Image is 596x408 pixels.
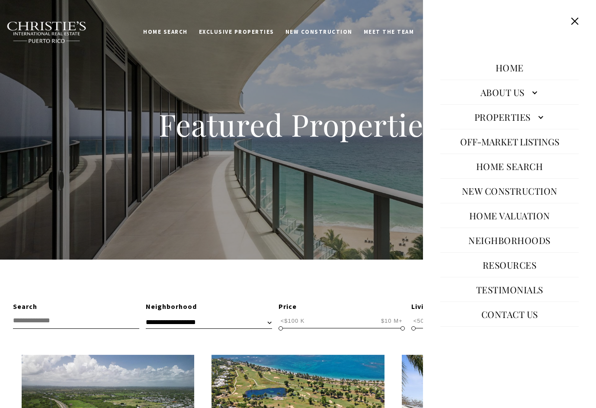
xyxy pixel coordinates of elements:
a: Home Search [138,24,193,40]
a: Home [491,57,528,78]
button: Close this option [567,13,583,29]
a: Neighborhoods [464,230,555,251]
a: Contact Us [477,304,542,324]
span: Exclusive Properties [199,28,274,35]
div: Price [279,301,405,312]
div: Do you have questions? [9,19,125,26]
a: Home Valuation [465,205,554,226]
a: Properties [440,106,579,127]
div: Living Area [411,301,538,312]
a: New Construction [280,24,358,40]
span: <500 sqft [411,317,443,325]
div: Neighborhood [146,301,272,312]
span: New Construction [285,28,352,35]
span: I agree to be contacted by [PERSON_NAME] International Real Estate PR via text, call & email. To ... [11,53,123,70]
a: Resources [478,254,541,275]
a: Meet the Team [358,24,420,40]
a: Testimonials [472,279,548,300]
a: Exclusive Properties [193,24,280,40]
a: Our Advantage [420,24,483,40]
img: Christie's International Real Estate black text logo [6,21,87,44]
button: Off-Market Listings [456,131,564,152]
h1: Featured Properties [103,106,493,144]
span: [PHONE_NUMBER] [35,41,108,49]
span: <$100 K [279,317,307,325]
a: About Us [440,82,579,103]
div: Call or text [DATE], we are here to help! [9,28,125,34]
span: $10 M+ [379,317,405,325]
a: New Construction [458,180,562,201]
div: Search [13,301,139,312]
a: Home Search [472,156,548,177]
